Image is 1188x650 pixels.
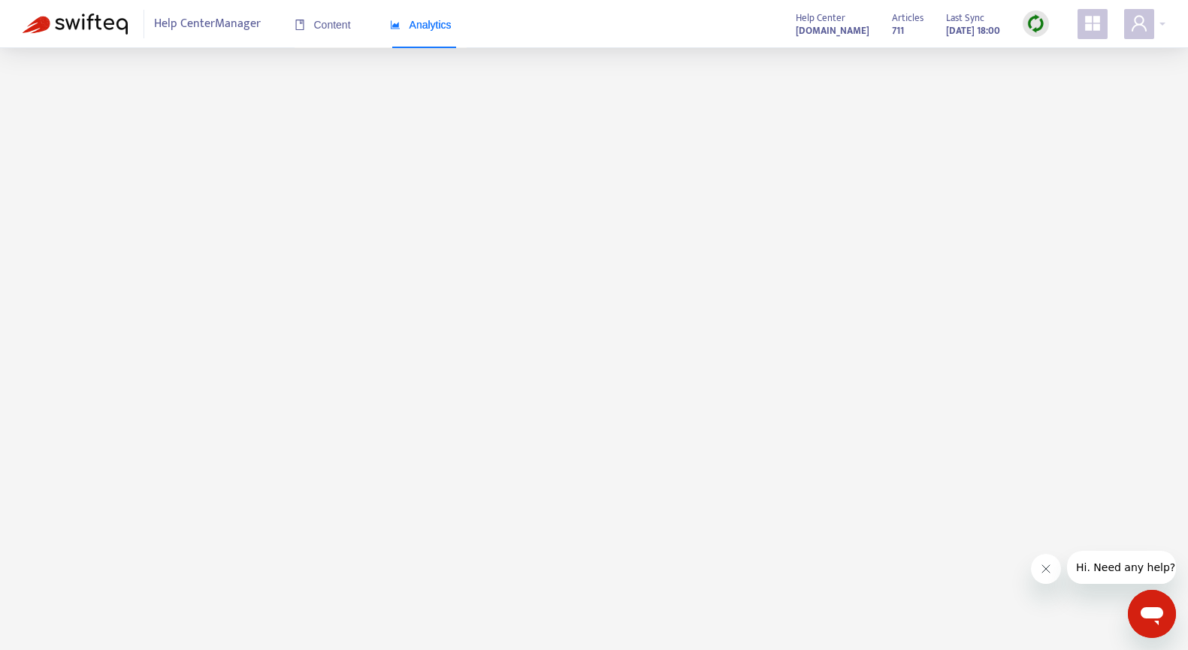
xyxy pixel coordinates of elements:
span: Content [295,19,351,31]
span: Last Sync [946,10,984,26]
span: book [295,20,305,30]
iframe: Message from company [1067,551,1176,584]
img: sync.dc5367851b00ba804db3.png [1026,14,1045,33]
span: appstore [1084,14,1102,32]
iframe: Button to launch messaging window [1128,590,1176,638]
img: Swifteq [23,14,128,35]
span: Analytics [390,19,452,31]
span: Help Center Manager [154,10,261,38]
iframe: Close message [1031,554,1061,584]
a: [DOMAIN_NAME] [796,22,869,39]
strong: 711 [892,23,904,39]
span: Help Center [796,10,845,26]
span: area-chart [390,20,401,30]
strong: [DATE] 18:00 [946,23,1000,39]
span: user [1130,14,1148,32]
strong: [DOMAIN_NAME] [796,23,869,39]
span: Articles [892,10,923,26]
